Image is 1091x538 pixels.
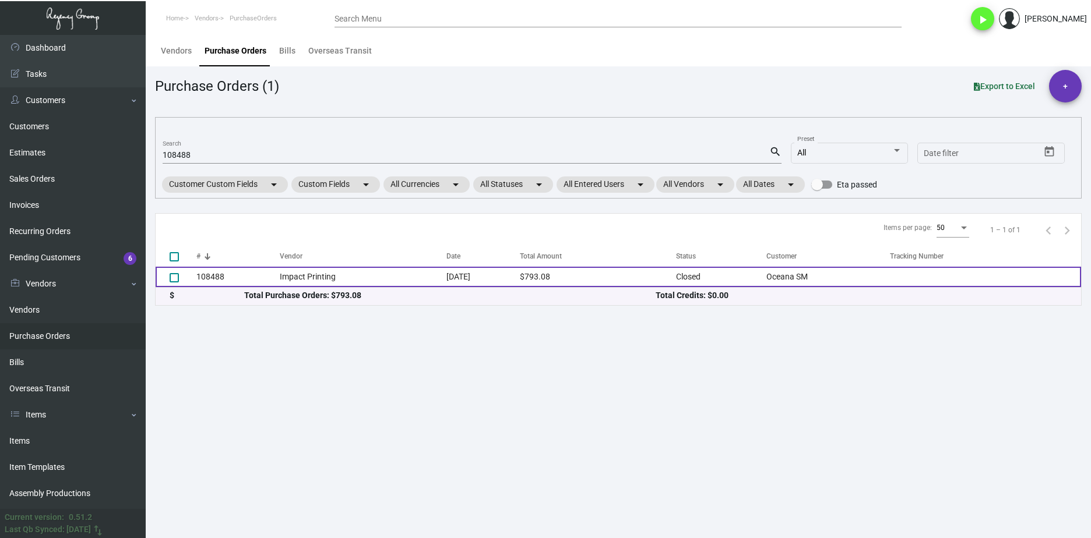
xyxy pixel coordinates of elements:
[974,82,1035,91] span: Export to Excel
[837,178,877,192] span: Eta passed
[161,45,192,57] div: Vendors
[359,178,373,192] mat-icon: arrow_drop_down
[1040,143,1059,161] button: Open calendar
[244,289,656,302] div: Total Purchase Orders: $793.08
[970,149,1026,158] input: End date
[736,176,805,193] mat-chip: All Dates
[196,251,280,261] div: #
[308,45,372,57] div: Overseas Transit
[446,267,519,287] td: [DATE]
[890,251,1081,261] div: Tracking Number
[890,251,944,261] div: Tracking Number
[990,225,1020,235] div: 1 – 1 of 1
[557,176,654,193] mat-chip: All Entered Users
[383,176,470,193] mat-chip: All Currencies
[999,8,1020,29] img: admin@bootstrapmaster.com
[5,511,64,523] div: Current version:
[971,7,994,30] button: play_arrow
[656,176,734,193] mat-chip: All Vendors
[937,224,969,232] mat-select: Items per page:
[766,251,890,261] div: Customer
[1025,13,1087,25] div: [PERSON_NAME]
[205,45,266,57] div: Purchase Orders
[69,511,92,523] div: 0.51.2
[965,76,1044,97] button: Export to Excel
[656,289,1067,302] div: Total Credits: $0.00
[520,251,562,261] div: Total Amount
[676,251,696,261] div: Status
[280,267,446,287] td: Impact Printing
[170,289,244,302] div: $
[280,251,302,261] div: Vendor
[784,178,798,192] mat-icon: arrow_drop_down
[195,15,219,22] span: Vendors
[976,13,990,27] i: play_arrow
[446,251,519,261] div: Date
[1063,70,1068,102] span: +
[766,251,797,261] div: Customer
[291,176,380,193] mat-chip: Custom Fields
[1039,221,1058,239] button: Previous page
[884,222,932,233] div: Items per page:
[634,178,647,192] mat-icon: arrow_drop_down
[676,251,766,261] div: Status
[5,523,91,536] div: Last Qb Synced: [DATE]
[937,224,945,232] span: 50
[532,178,546,192] mat-icon: arrow_drop_down
[166,15,184,22] span: Home
[267,178,281,192] mat-icon: arrow_drop_down
[279,45,295,57] div: Bills
[713,178,727,192] mat-icon: arrow_drop_down
[280,251,446,261] div: Vendor
[473,176,553,193] mat-chip: All Statuses
[766,267,890,287] td: Oceana SM
[446,251,460,261] div: Date
[155,76,279,97] div: Purchase Orders (1)
[230,15,277,22] span: PurchaseOrders
[769,145,782,159] mat-icon: search
[196,267,280,287] td: 108488
[1049,70,1082,102] button: +
[520,251,676,261] div: Total Amount
[162,176,288,193] mat-chip: Customer Custom Fields
[1058,221,1076,239] button: Next page
[797,148,806,157] span: All
[924,149,960,158] input: Start date
[520,267,676,287] td: $793.08
[196,251,200,261] div: #
[449,178,463,192] mat-icon: arrow_drop_down
[676,267,766,287] td: Closed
